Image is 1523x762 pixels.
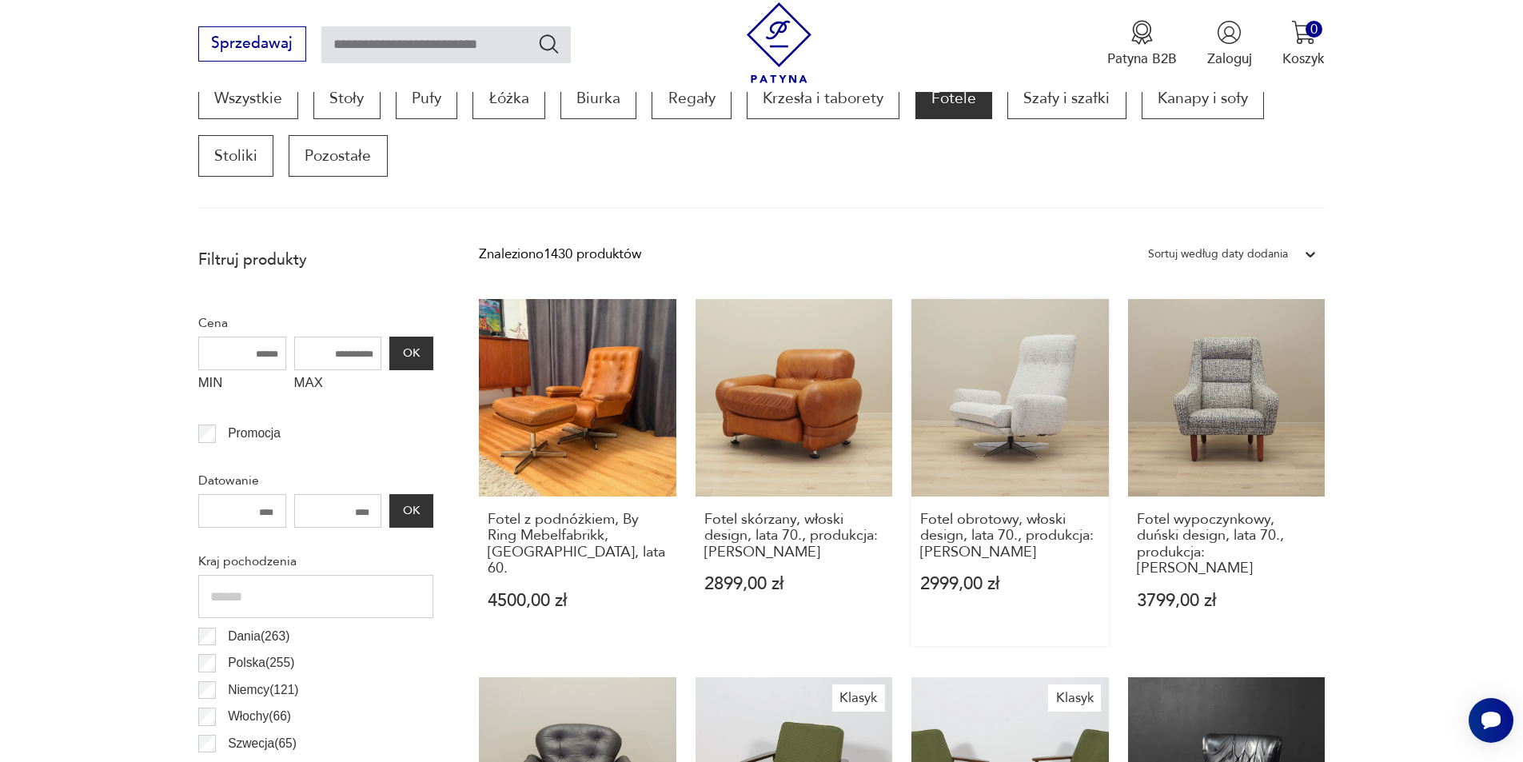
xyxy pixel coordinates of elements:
h3: Fotel z podnóżkiem, By Ring Mebelfabrikk, [GEOGRAPHIC_DATA], lata 60. [488,512,668,577]
div: Znaleziono 1430 produktów [479,244,641,265]
p: Datowanie [198,470,433,491]
p: Kraj pochodzenia [198,551,433,572]
p: Filtruj produkty [198,249,433,270]
a: Fotel skórzany, włoski design, lata 70., produkcja: WłochyFotel skórzany, włoski design, lata 70.... [696,299,893,646]
a: Regały [652,78,731,119]
img: Patyna - sklep z meblami i dekoracjami vintage [739,2,819,83]
label: MIN [198,370,286,401]
p: 2999,00 zł [920,576,1100,592]
label: MAX [294,370,382,401]
a: Fotel obrotowy, włoski design, lata 70., produkcja: WłochyFotel obrotowy, włoski design, lata 70.... [911,299,1109,646]
a: Wszystkie [198,78,298,119]
div: Sortuj według daty dodania [1148,244,1288,265]
a: Pozostałe [289,135,387,177]
h3: Fotel wypoczynkowy, duński design, lata 70., produkcja: [PERSON_NAME] [1137,512,1317,577]
button: Szukaj [537,32,560,55]
img: Ikona koszyka [1291,20,1316,45]
p: Patyna B2B [1107,50,1177,68]
p: Promocja [228,423,281,444]
p: Dania ( 263 ) [228,626,289,647]
iframe: Smartsupp widget button [1469,698,1513,743]
h3: Fotel obrotowy, włoski design, lata 70., produkcja: [PERSON_NAME] [920,512,1100,561]
h3: Fotel skórzany, włoski design, lata 70., produkcja: [PERSON_NAME] [704,512,884,561]
button: Patyna B2B [1107,20,1177,68]
a: Fotel z podnóżkiem, By Ring Mebelfabrikk, Norwegia, lata 60.Fotel z podnóżkiem, By Ring Mebelfabr... [479,299,676,646]
p: Szwecja ( 65 ) [228,733,297,754]
button: Zaloguj [1207,20,1252,68]
button: Sprzedawaj [198,26,306,62]
a: Stoły [313,78,380,119]
a: Stoliki [198,135,273,177]
a: Szafy i szafki [1007,78,1126,119]
p: Niemcy ( 121 ) [228,680,298,700]
p: Koszyk [1282,50,1325,68]
img: Ikonka użytkownika [1217,20,1242,45]
img: Ikona medalu [1130,20,1154,45]
p: Zaloguj [1207,50,1252,68]
a: Fotele [915,78,992,119]
p: Włochy ( 66 ) [228,706,291,727]
a: Kanapy i sofy [1142,78,1264,119]
a: Ikona medaluPatyna B2B [1107,20,1177,68]
div: 0 [1306,21,1322,38]
p: 2899,00 zł [704,576,884,592]
p: 3799,00 zł [1137,592,1317,609]
a: Pufy [396,78,457,119]
a: Krzesła i taborety [747,78,899,119]
button: OK [389,337,433,370]
p: 4500,00 zł [488,592,668,609]
p: Cena [198,313,433,333]
button: 0Koszyk [1282,20,1325,68]
a: Sprzedawaj [198,38,306,51]
a: Fotel wypoczynkowy, duński design, lata 70., produkcja: DaniaFotel wypoczynkowy, duński design, l... [1128,299,1326,646]
a: Biurka [560,78,636,119]
a: Łóżka [472,78,544,119]
p: Polska ( 255 ) [228,652,294,673]
button: OK [389,494,433,528]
